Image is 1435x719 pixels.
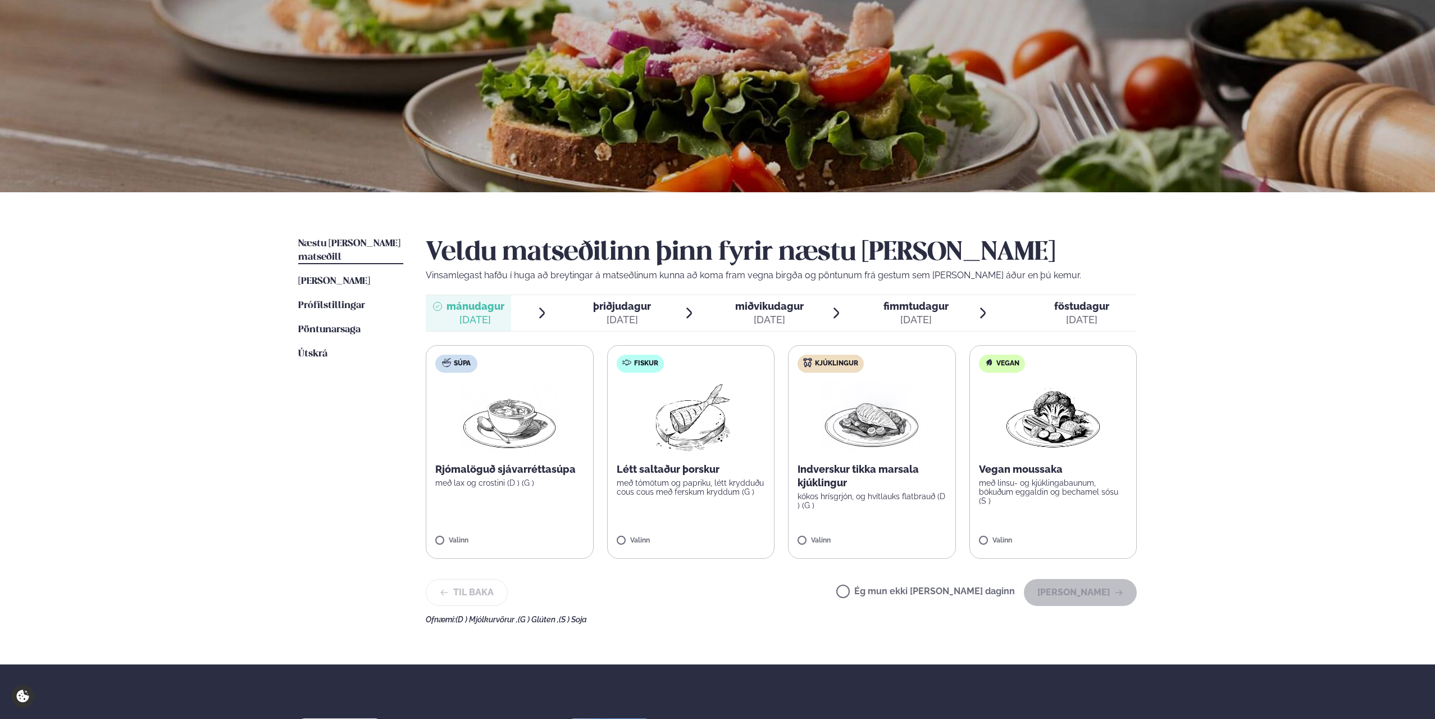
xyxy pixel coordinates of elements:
[435,478,584,487] p: með lax og crostini (D ) (G )
[798,463,946,490] p: Indverskur tikka marsala kjúklingur
[298,237,403,264] a: Næstu [PERSON_NAME] matseðill
[298,275,370,288] a: [PERSON_NAME]
[985,358,994,367] img: Vegan.svg
[298,323,361,337] a: Pöntunarsaga
[803,358,812,367] img: chicken.svg
[447,313,504,327] div: [DATE]
[735,313,804,327] div: [DATE]
[822,382,921,454] img: Chicken-breast.png
[641,382,740,454] img: Fish.png
[979,463,1128,476] p: Vegan moussaka
[298,277,370,286] span: [PERSON_NAME]
[593,313,651,327] div: [DATE]
[298,325,361,334] span: Pöntunarsaga
[298,239,400,262] span: Næstu [PERSON_NAME] matseðill
[1004,382,1103,454] img: Vegan.png
[617,478,766,496] p: með tómötum og papriku, létt krydduðu cous cous með ferskum kryddum (G )
[426,269,1137,282] p: Vinsamlegast hafðu í huga að breytingar á matseðlinum kunna að koma fram vegna birgða og pöntunum...
[996,359,1019,368] span: Vegan
[298,347,327,361] a: Útskrá
[735,300,804,312] span: miðvikudagur
[559,615,587,624] span: (S ) Soja
[298,299,365,313] a: Prófílstillingar
[298,349,327,359] span: Útskrá
[518,615,559,624] span: (G ) Glúten ,
[815,359,858,368] span: Kjúklingur
[979,478,1128,505] p: með linsu- og kjúklingabaunum, bökuðum eggaldin og bechamel sósu (S )
[883,313,949,327] div: [DATE]
[455,615,518,624] span: (D ) Mjólkurvörur ,
[1054,313,1109,327] div: [DATE]
[1024,579,1137,606] button: [PERSON_NAME]
[442,358,451,367] img: soup.svg
[617,463,766,476] p: Létt saltaður þorskur
[298,301,365,310] span: Prófílstillingar
[883,300,949,312] span: fimmtudagur
[1054,300,1109,312] span: föstudagur
[460,382,559,454] img: Soup.png
[798,492,946,510] p: kókos hrísgrjón, og hvítlauks flatbrauð (D ) (G )
[454,359,471,368] span: Súpa
[11,685,34,708] a: Cookie settings
[447,300,504,312] span: mánudagur
[593,300,651,312] span: þriðjudagur
[622,358,631,367] img: fish.svg
[426,615,1137,624] div: Ofnæmi:
[426,237,1137,269] h2: Veldu matseðilinn þinn fyrir næstu [PERSON_NAME]
[426,579,508,606] button: Til baka
[634,359,658,368] span: Fiskur
[435,463,584,476] p: Rjómalöguð sjávarréttasúpa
